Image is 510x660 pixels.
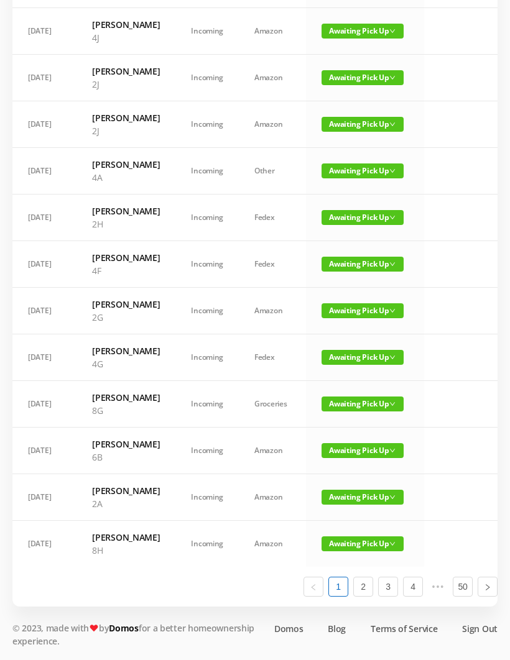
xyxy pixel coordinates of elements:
[92,251,160,264] h6: [PERSON_NAME]
[239,241,306,288] td: Fedex
[175,241,239,288] td: Incoming
[92,438,160,451] h6: [PERSON_NAME]
[389,308,396,314] i: icon: down
[353,577,373,597] li: 2
[92,158,160,171] h6: [PERSON_NAME]
[239,521,306,567] td: Amazon
[92,124,160,137] p: 2J
[322,490,404,505] span: Awaiting Pick Up
[175,101,239,148] td: Incoming
[175,521,239,567] td: Incoming
[322,210,404,225] span: Awaiting Pick Up
[239,381,306,428] td: Groceries
[371,622,437,635] a: Terms of Service
[12,55,76,101] td: [DATE]
[92,78,160,91] p: 2J
[92,31,160,44] p: 4J
[12,101,76,148] td: [DATE]
[462,622,498,635] a: Sign Out
[92,544,160,557] p: 8H
[175,55,239,101] td: Incoming
[239,334,306,381] td: Fedex
[239,55,306,101] td: Amazon
[328,577,348,597] li: 1
[175,148,239,195] td: Incoming
[478,577,498,597] li: Next Page
[175,288,239,334] td: Incoming
[175,428,239,474] td: Incoming
[175,8,239,55] td: Incoming
[322,70,404,85] span: Awaiting Pick Up
[12,521,76,567] td: [DATE]
[92,451,160,464] p: 6B
[389,261,396,267] i: icon: down
[12,148,76,195] td: [DATE]
[92,391,160,404] h6: [PERSON_NAME]
[389,354,396,360] i: icon: down
[239,101,306,148] td: Amazon
[322,24,404,39] span: Awaiting Pick Up
[12,195,76,241] td: [DATE]
[12,8,76,55] td: [DATE]
[403,577,423,597] li: 4
[239,195,306,241] td: Fedex
[92,344,160,357] h6: [PERSON_NAME]
[328,622,346,635] a: Blog
[12,288,76,334] td: [DATE]
[239,8,306,55] td: Amazon
[428,577,448,597] li: Next 5 Pages
[12,381,76,428] td: [DATE]
[329,577,348,596] a: 1
[389,121,396,127] i: icon: down
[92,484,160,497] h6: [PERSON_NAME]
[92,497,160,510] p: 2A
[322,303,404,318] span: Awaiting Pick Up
[92,404,160,417] p: 8G
[389,168,396,174] i: icon: down
[12,241,76,288] td: [DATE]
[12,474,76,521] td: [DATE]
[453,577,472,596] a: 50
[109,622,139,634] a: Domos
[274,622,304,635] a: Domos
[175,334,239,381] td: Incoming
[92,171,160,184] p: 4A
[12,334,76,381] td: [DATE]
[322,163,404,178] span: Awaiting Pick Up
[322,257,404,272] span: Awaiting Pick Up
[322,350,404,365] span: Awaiting Pick Up
[322,443,404,458] span: Awaiting Pick Up
[310,584,317,591] i: icon: left
[12,428,76,474] td: [DATE]
[322,396,404,411] span: Awaiting Pick Up
[389,214,396,221] i: icon: down
[175,474,239,521] td: Incoming
[92,298,160,311] h6: [PERSON_NAME]
[12,621,261,648] p: © 2023, made with by for a better homeownership experience.
[92,18,160,31] h6: [PERSON_NAME]
[428,577,448,597] span: •••
[453,577,473,597] li: 50
[92,311,160,324] p: 2G
[92,264,160,277] p: 4F
[322,117,404,132] span: Awaiting Pick Up
[389,541,396,547] i: icon: down
[389,75,396,81] i: icon: down
[389,447,396,454] i: icon: down
[404,577,422,596] a: 4
[354,577,373,596] a: 2
[92,111,160,124] h6: [PERSON_NAME]
[92,357,160,370] p: 4G
[378,577,398,597] li: 3
[379,577,397,596] a: 3
[389,401,396,407] i: icon: down
[389,28,396,34] i: icon: down
[239,148,306,195] td: Other
[304,577,323,597] li: Previous Page
[175,381,239,428] td: Incoming
[389,494,396,500] i: icon: down
[92,218,160,231] p: 2H
[92,531,160,544] h6: [PERSON_NAME]
[175,195,239,241] td: Incoming
[92,204,160,218] h6: [PERSON_NAME]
